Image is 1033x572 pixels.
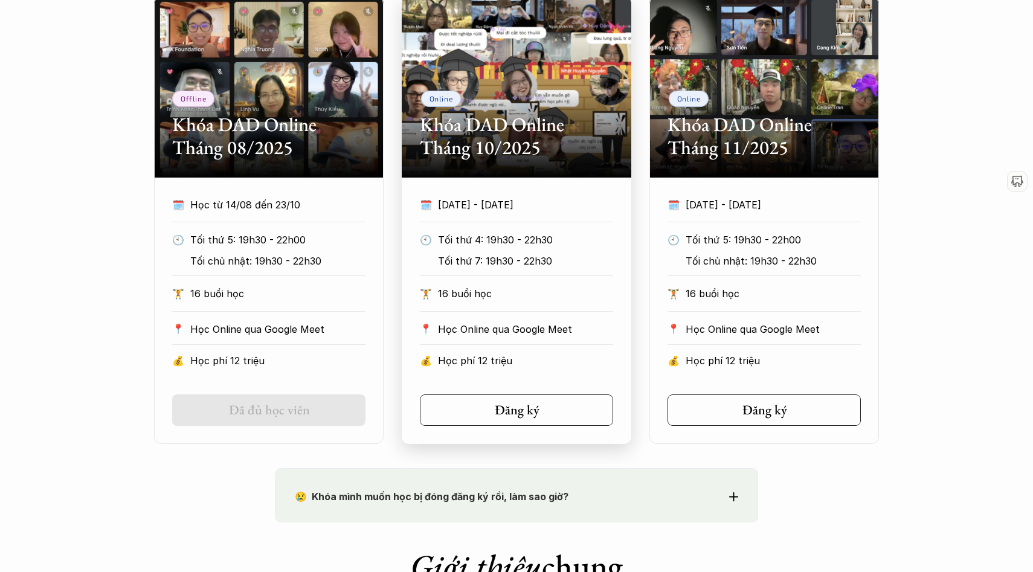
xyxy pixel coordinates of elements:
[420,284,432,303] p: 🏋️
[190,352,365,370] p: Học phí 12 triệu
[295,490,568,503] strong: 😢 Khóa mình muốn học bị đóng đăng ký rồi, làm sao giờ?
[495,402,539,418] h5: Đăng ký
[172,231,184,249] p: 🕙
[686,196,861,214] p: [DATE] - [DATE]
[172,323,184,335] p: 📍
[172,196,184,214] p: 🗓️
[686,231,854,249] p: Tối thứ 5: 19h30 - 22h00
[677,94,701,103] p: Online
[742,402,787,418] h5: Đăng ký
[172,352,184,370] p: 💰
[438,231,607,249] p: Tối thứ 4: 19h30 - 22h30
[420,352,432,370] p: 💰
[668,113,861,159] h2: Khóa DAD Online Tháng 11/2025
[229,402,310,418] h5: Đã đủ học viên
[190,284,365,303] p: 16 buổi học
[181,94,206,103] p: Offline
[420,113,613,159] h2: Khóa DAD Online Tháng 10/2025
[430,94,453,103] p: Online
[190,196,365,214] p: Học từ 14/08 đến 23/10
[438,284,613,303] p: 16 buổi học
[668,352,680,370] p: 💰
[668,231,680,249] p: 🕙
[686,252,854,270] p: Tối chủ nhật: 19h30 - 22h30
[668,394,861,426] a: Đăng ký
[420,196,432,214] p: 🗓️
[172,284,184,303] p: 🏋️
[420,231,432,249] p: 🕙
[668,323,680,335] p: 📍
[190,252,359,270] p: Tối chủ nhật: 19h30 - 22h30
[420,323,432,335] p: 📍
[686,284,861,303] p: 16 buổi học
[438,320,613,338] p: Học Online qua Google Meet
[438,252,607,270] p: Tối thứ 7: 19h30 - 22h30
[686,320,861,338] p: Học Online qua Google Meet
[438,352,613,370] p: Học phí 12 triệu
[172,113,365,159] h2: Khóa DAD Online Tháng 08/2025
[190,231,359,249] p: Tối thứ 5: 19h30 - 22h00
[686,352,861,370] p: Học phí 12 triệu
[190,320,365,338] p: Học Online qua Google Meet
[438,196,613,214] p: [DATE] - [DATE]
[668,284,680,303] p: 🏋️
[668,196,680,214] p: 🗓️
[420,394,613,426] a: Đăng ký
